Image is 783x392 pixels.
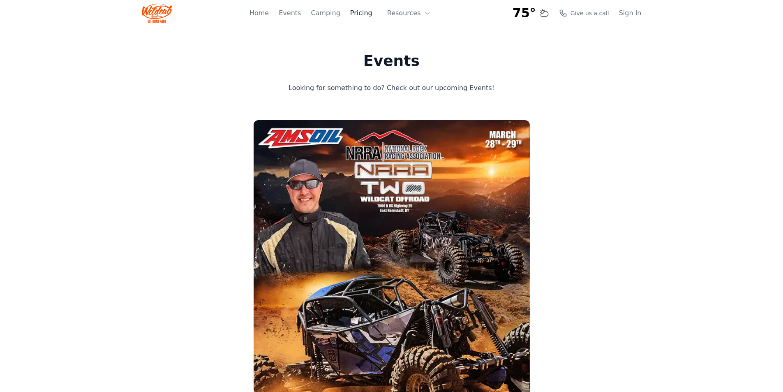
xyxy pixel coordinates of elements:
a: Sign In [619,8,642,18]
button: Resources [382,5,436,21]
a: Pricing [350,8,372,18]
a: Camping [311,8,340,18]
p: Looking for something to do? Check out our upcoming Events! [256,82,528,94]
span: Give us a call [571,9,609,17]
img: Wildcat Logo [142,3,173,23]
a: Home [249,8,269,18]
a: Events [279,8,301,18]
span: 75° [513,6,536,21]
h1: Events [256,53,528,69]
a: Give us a call [559,9,609,17]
